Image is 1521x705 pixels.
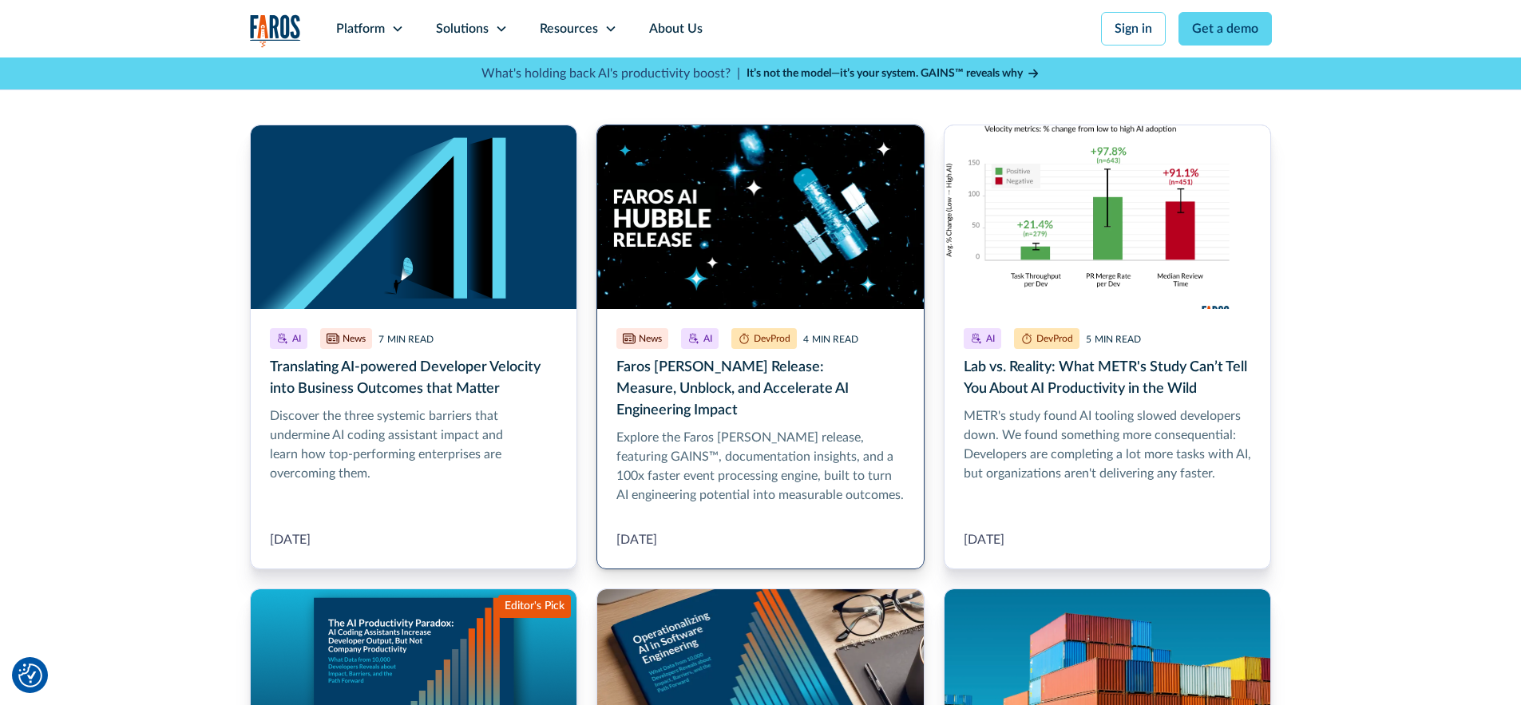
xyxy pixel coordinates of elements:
div: Resources [540,19,598,38]
img: A dark blue background with the letters AI appearing to be walls, with a person walking through t... [251,125,577,309]
a: Faros AI Hubble Release: Measure, Unblock, and Accelerate AI Engineering Impact [596,125,925,569]
p: What's holding back AI's productivity boost? | [481,64,740,83]
a: It’s not the model—it’s your system. GAINS™ reveals why [747,65,1040,82]
a: Lab vs. Reality: What METR's Study Can’t Tell You About AI Productivity in the Wild [944,125,1272,569]
a: home [250,14,301,47]
div: Solutions [436,19,489,38]
img: Logo of the analytics and reporting company Faros. [250,14,301,47]
img: Revisit consent button [18,663,42,687]
button: Cookie Settings [18,663,42,687]
img: A chart from the AI Productivity Paradox Report 2025 showing that AI boosts output, but human rev... [945,125,1271,309]
strong: It’s not the model—it’s your system. GAINS™ reveals why [747,68,1023,79]
a: Translating AI-powered Developer Velocity into Business Outcomes that Matter [250,125,578,569]
a: Get a demo [1178,12,1272,46]
a: Sign in [1101,12,1166,46]
div: Platform [336,19,385,38]
img: The text Faros AI Hubble Release over an image of the Hubble telescope in a dark galaxy where som... [597,125,924,309]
